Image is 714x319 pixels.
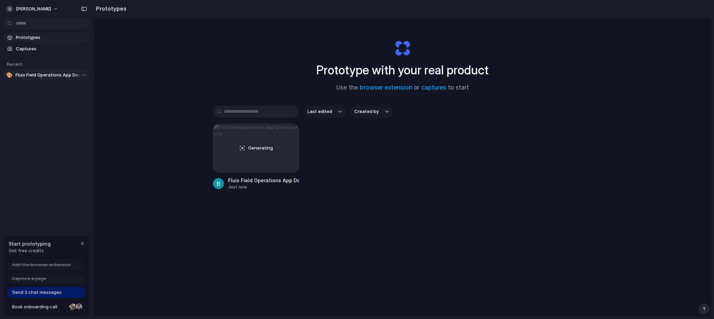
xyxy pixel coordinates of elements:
a: Prototypes [3,32,90,43]
h1: Prototype with your real product [316,61,489,79]
span: Recent [7,61,23,67]
button: [PERSON_NAME] [3,3,62,14]
div: 🎨 [6,72,13,79]
span: Fluix Field Operations App Download CTA [16,72,87,79]
span: Prototypes [16,34,87,41]
div: Fluix Field Operations App Download CTA [228,177,299,184]
span: Use the or to start [336,83,469,92]
span: Generating [248,145,273,152]
a: captures [421,84,446,91]
span: Book onboarding call [12,303,67,310]
span: Start prototyping [9,240,51,247]
h2: Prototypes [93,4,126,13]
a: Captures [3,44,90,54]
button: Last edited [303,106,346,117]
a: Book onboarding call [7,301,85,312]
div: Just now [228,184,299,190]
div: Nicole Kubica [69,303,77,311]
span: Created by [354,108,379,115]
button: Created by [350,106,393,117]
span: Captures [16,45,87,52]
span: Get free credits [9,247,51,254]
span: [PERSON_NAME] [16,6,51,12]
a: browser extension [360,84,412,91]
div: Christian Iacullo [75,303,83,311]
span: Add the browser extension [12,261,71,268]
a: 🎨Fluix Field Operations App Download CTA [3,70,90,80]
a: Fluix Field Operations App Download CTAGeneratingFluix Field Operations App Download CTAJust now [213,124,299,190]
span: Send 3 chat messages [12,289,62,296]
span: Capture a page [12,275,46,282]
span: Last edited [307,108,332,115]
